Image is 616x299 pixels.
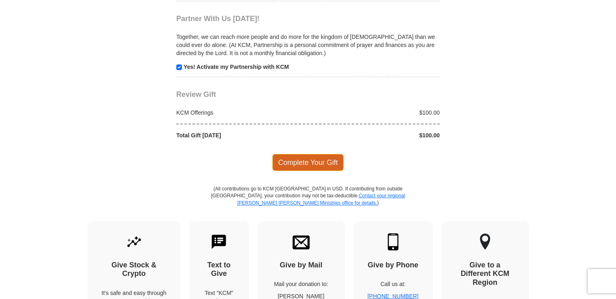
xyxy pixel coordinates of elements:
h4: Give to a Different KCM Region [456,261,515,287]
div: KCM Offerings [172,109,308,117]
h4: Give by Phone [368,261,419,270]
h4: Text to Give [203,261,235,278]
h4: Give by Mail [272,261,331,270]
a: Contact your regional [PERSON_NAME] [PERSON_NAME] Ministries office for details. [237,193,405,205]
p: Call us at: [368,280,419,288]
h4: Give Stock & Crypto [102,261,167,278]
div: $100.00 [308,131,444,139]
img: text-to-give.svg [210,233,227,250]
p: (All contributions go to KCM [GEOGRAPHIC_DATA] in USD. If contributing from outside [GEOGRAPHIC_D... [211,186,405,221]
span: Review Gift [176,90,216,98]
img: envelope.svg [293,233,310,250]
p: Mail your donation to: [272,280,331,288]
p: Together, we can reach more people and do more for the kingdom of [DEMOGRAPHIC_DATA] than we coul... [176,33,440,57]
img: other-region [479,233,491,250]
strong: Yes! Activate my Partnership with KCM [184,64,289,70]
span: Partner With Us [DATE]! [176,15,260,23]
div: Total Gift [DATE] [172,131,308,139]
img: mobile.svg [385,233,402,250]
img: give-by-stock.svg [126,233,143,250]
span: Complete Your Gift [272,154,344,171]
div: $100.00 [308,109,444,117]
